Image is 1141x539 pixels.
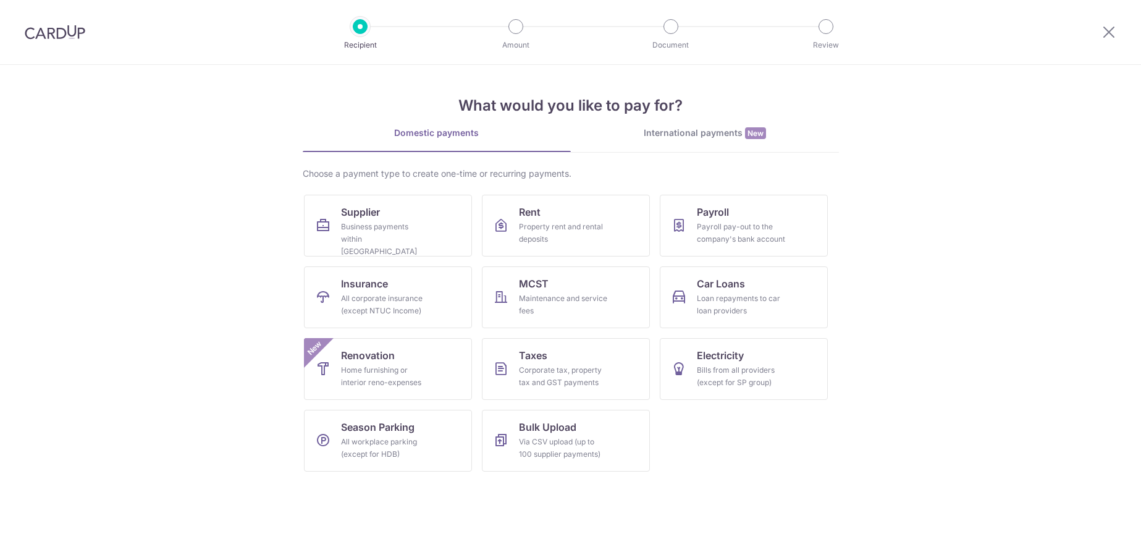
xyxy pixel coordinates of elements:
div: Payroll pay-out to the company's bank account [697,221,786,245]
div: Loan repayments to car loan providers [697,292,786,317]
a: RentProperty rent and rental deposits [482,195,650,257]
span: Rent [519,205,541,219]
span: MCST [519,276,549,291]
span: Insurance [341,276,388,291]
div: Choose a payment type to create one-time or recurring payments. [303,168,839,180]
p: Amount [470,39,562,51]
p: Review [780,39,872,51]
span: Bulk Upload [519,420,576,435]
a: TaxesCorporate tax, property tax and GST payments [482,338,650,400]
img: CardUp [25,25,85,40]
span: Car Loans [697,276,745,291]
span: Renovation [341,348,395,363]
div: Domestic payments [303,127,571,139]
div: Bills from all providers (except for SP group) [697,364,786,389]
p: Recipient [314,39,406,51]
a: Season ParkingAll workplace parking (except for HDB) [304,410,472,472]
div: Property rent and rental deposits [519,221,608,245]
span: Taxes [519,348,547,363]
span: New [304,338,324,359]
span: New [745,127,766,139]
a: ElectricityBills from all providers (except for SP group) [660,338,828,400]
span: Payroll [697,205,729,219]
a: InsuranceAll corporate insurance (except NTUC Income) [304,266,472,328]
span: Season Parking [341,420,415,435]
a: Car LoansLoan repayments to car loan providers [660,266,828,328]
div: Home furnishing or interior reno-expenses [341,364,430,389]
div: International payments [571,127,839,140]
a: PayrollPayroll pay-out to the company's bank account [660,195,828,257]
h4: What would you like to pay for? [303,95,839,117]
div: Via CSV upload (up to 100 supplier payments) [519,436,608,460]
a: MCSTMaintenance and service fees [482,266,650,328]
div: Business payments within [GEOGRAPHIC_DATA] [341,221,430,258]
p: Document [625,39,717,51]
a: SupplierBusiness payments within [GEOGRAPHIC_DATA] [304,195,472,257]
a: Bulk UploadVia CSV upload (up to 100 supplier payments) [482,410,650,472]
div: All workplace parking (except for HDB) [341,436,430,460]
div: Corporate tax, property tax and GST payments [519,364,608,389]
span: Supplier [341,205,380,219]
span: Electricity [697,348,744,363]
div: Maintenance and service fees [519,292,608,317]
a: RenovationHome furnishing or interior reno-expensesNew [304,338,472,400]
div: All corporate insurance (except NTUC Income) [341,292,430,317]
